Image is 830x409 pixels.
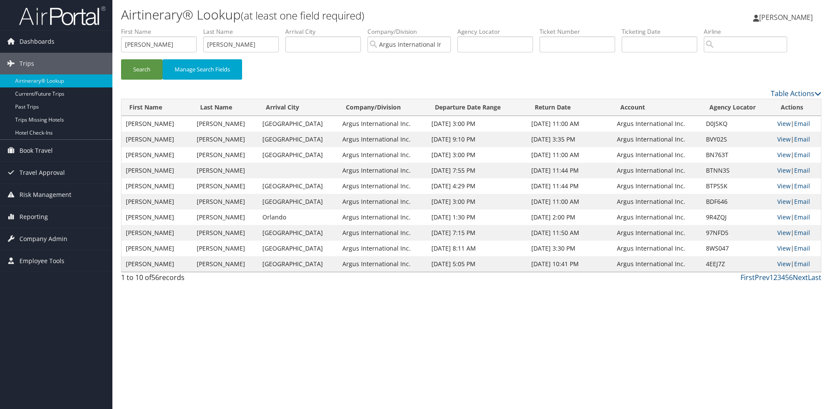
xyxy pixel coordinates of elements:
a: Email [794,260,810,268]
label: Arrival City [285,27,367,36]
td: Argus International Inc. [338,132,427,147]
td: [PERSON_NAME] [121,163,192,178]
td: Argus International Inc. [613,116,702,132]
td: | [773,147,821,163]
td: [DATE] 11:50 AM [527,225,613,241]
td: Argus International Inc. [338,209,427,225]
td: [PERSON_NAME] [192,132,258,147]
button: Manage Search Fields [163,59,242,80]
a: Email [794,151,810,159]
td: Argus International Inc. [338,147,427,163]
th: Departure Date Range: activate to sort column ascending [427,99,527,116]
a: Table Actions [771,89,821,98]
th: Company/Division [338,99,427,116]
th: Last Name: activate to sort column ascending [192,99,258,116]
a: 1 [769,273,773,282]
a: 4 [781,273,785,282]
span: Risk Management [19,184,71,206]
td: [DATE] 3:30 PM [527,241,613,256]
a: View [777,213,791,221]
td: Argus International Inc. [338,241,427,256]
span: 56 [151,273,159,282]
td: Argus International Inc. [613,132,702,147]
td: BTNN3S [702,163,773,178]
td: [DATE] 10:41 PM [527,256,613,272]
td: [PERSON_NAME] [192,147,258,163]
td: 9R4ZQJ [702,209,773,225]
td: [PERSON_NAME] [121,116,192,132]
td: 97NFD5 [702,225,773,241]
td: [GEOGRAPHIC_DATA] [258,256,338,272]
td: [DATE] 11:00 AM [527,116,613,132]
a: 6 [789,273,793,282]
a: Email [794,229,810,237]
td: [DATE] 8:11 AM [427,241,527,256]
label: Airline [704,27,794,36]
td: [DATE] 11:44 PM [527,163,613,178]
td: [PERSON_NAME] [192,116,258,132]
td: [DATE] 3:35 PM [527,132,613,147]
a: Email [794,166,810,174]
td: Argus International Inc. [613,147,702,163]
span: [PERSON_NAME] [759,13,813,22]
td: [PERSON_NAME] [192,178,258,194]
a: 3 [777,273,781,282]
td: [DATE] 1:30 PM [427,209,527,225]
a: [PERSON_NAME] [753,4,821,30]
a: View [777,197,791,206]
td: | [773,241,821,256]
a: Email [794,119,810,128]
td: [PERSON_NAME] [192,163,258,178]
td: [GEOGRAPHIC_DATA] [258,241,338,256]
label: Agency Locator [457,27,539,36]
span: Travel Approval [19,162,65,184]
td: [PERSON_NAME] [121,147,192,163]
label: First Name [121,27,203,36]
td: | [773,209,821,225]
td: | [773,256,821,272]
td: [GEOGRAPHIC_DATA] [258,225,338,241]
td: [GEOGRAPHIC_DATA] [258,147,338,163]
th: Return Date: activate to sort column ascending [527,99,613,116]
td: | [773,116,821,132]
label: Ticket Number [539,27,622,36]
a: Email [794,135,810,143]
td: [DATE] 2:00 PM [527,209,613,225]
td: Argus International Inc. [338,194,427,209]
td: Orlando [258,209,338,225]
td: [DATE] 11:00 AM [527,194,613,209]
td: BN763T [702,147,773,163]
td: [DATE] 7:15 PM [427,225,527,241]
span: Company Admin [19,228,67,250]
td: BDF646 [702,194,773,209]
a: View [777,135,791,143]
th: Agency Locator: activate to sort column ascending [702,99,773,116]
td: 4EEJ7Z [702,256,773,272]
th: Actions [773,99,821,116]
a: View [777,229,791,237]
label: Ticketing Date [622,27,704,36]
td: [DATE] 3:00 PM [427,147,527,163]
th: Account: activate to sort column ascending [613,99,702,116]
td: [GEOGRAPHIC_DATA] [258,178,338,194]
td: [DATE] 5:05 PM [427,256,527,272]
td: | [773,132,821,147]
td: [PERSON_NAME] [121,178,192,194]
td: Argus International Inc. [613,194,702,209]
a: Next [793,273,808,282]
td: [PERSON_NAME] [192,225,258,241]
td: Argus International Inc. [613,163,702,178]
td: [GEOGRAPHIC_DATA] [258,116,338,132]
h1: Airtinerary® Lookup [121,6,588,24]
a: Email [794,182,810,190]
td: | [773,225,821,241]
td: [DATE] 3:00 PM [427,194,527,209]
label: Last Name [203,27,285,36]
td: | [773,194,821,209]
td: Argus International Inc. [613,256,702,272]
td: [DATE] 4:29 PM [427,178,527,194]
td: [GEOGRAPHIC_DATA] [258,194,338,209]
td: [PERSON_NAME] [121,256,192,272]
td: 8WS047 [702,241,773,256]
td: [GEOGRAPHIC_DATA] [258,132,338,147]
